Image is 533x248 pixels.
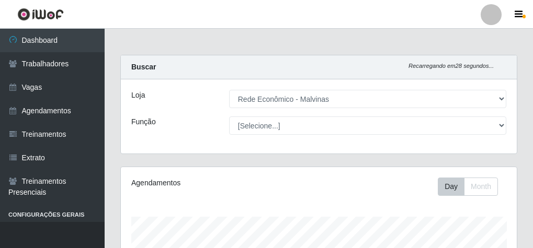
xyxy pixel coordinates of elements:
i: Recarregando em 28 segundos... [409,63,494,69]
strong: Buscar [131,63,156,71]
button: Month [464,178,498,196]
button: Day [438,178,464,196]
img: CoreUI Logo [17,8,64,21]
div: Toolbar with button groups [438,178,506,196]
label: Função [131,116,156,127]
div: Agendamentos [131,178,278,188]
div: First group [438,178,498,196]
label: Loja [131,90,145,101]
